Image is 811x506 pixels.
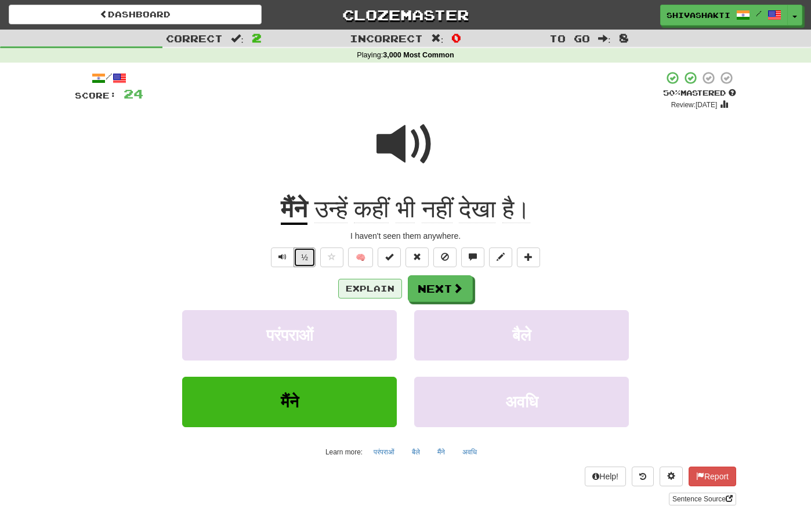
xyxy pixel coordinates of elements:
button: मैंने [431,443,451,461]
button: बैले [405,443,426,461]
span: : [598,34,611,43]
span: : [231,34,244,43]
button: परंपराओं [367,443,401,461]
u: मैंने [281,195,307,225]
span: कहीं [354,195,389,223]
button: Add to collection (alt+a) [517,247,540,267]
button: बैले [414,310,629,361]
span: 50 % [663,88,680,97]
button: Reset to 0% Mastered (alt+r) [405,247,429,267]
button: परंपराओं [182,310,397,361]
div: Text-to-speech controls [269,247,316,267]
button: 🧠 [348,247,373,267]
button: Ignore sentence (alt+i) [433,247,457,267]
span: shivashakti [667,10,730,20]
button: Discuss sentence (alt+u) [461,247,484,267]
a: Clozemaster [279,5,532,25]
button: Report [689,467,736,486]
div: I haven't seen them anywhere. [75,230,736,242]
small: Review: [DATE] [671,101,718,109]
button: Explain [338,279,402,298]
span: / [756,9,762,17]
small: Learn more: [325,448,363,456]
span: अवधि [505,393,538,411]
span: 2 [252,31,262,45]
span: Incorrect [350,32,423,44]
button: Play sentence audio (ctl+space) [271,247,294,267]
span: भी [396,195,415,223]
button: Set this sentence to 100% Mastered (alt+m) [378,247,401,267]
span: देखा [459,195,495,223]
strong: 3,000 Most Common [383,51,454,59]
button: ½ [294,247,316,267]
div: / [75,71,143,85]
a: Dashboard [9,5,262,24]
span: नहीं [422,195,452,223]
span: बैले [512,326,531,344]
button: मैंने [182,377,397,427]
button: Edit sentence (alt+d) [489,247,512,267]
span: : [431,34,444,43]
span: 24 [124,86,143,101]
div: Mastered [663,88,736,99]
button: अवधि [414,377,629,427]
span: Correct [166,32,223,44]
span: 8 [619,31,629,45]
button: Round history (alt+y) [632,467,654,486]
span: परंपराओं [266,326,313,344]
button: अवधि [456,443,483,461]
span: To go [549,32,590,44]
button: Next [408,275,473,302]
span: उन्हें [314,195,347,223]
span: 0 [451,31,461,45]
a: shivashakti / [660,5,788,26]
span: है। [502,195,530,223]
span: मैंने [281,393,299,411]
button: Favorite sentence (alt+f) [320,247,343,267]
span: Score: [75,90,117,100]
a: Sentence Source [669,493,736,505]
button: Help! [585,467,626,486]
